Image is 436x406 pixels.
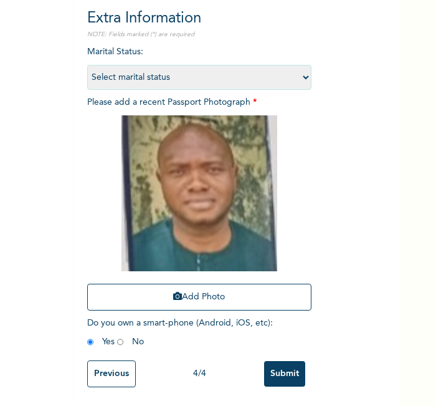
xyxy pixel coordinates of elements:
[87,30,311,39] p: NOTE: Fields marked (*) are required
[121,115,277,271] img: Crop
[87,319,273,346] span: Do you own a smart-phone (Android, iOS, etc) : Yes No
[136,367,264,380] div: 4 / 4
[87,360,136,387] input: Previous
[87,7,311,30] h2: Extra Information
[87,284,311,311] button: Add Photo
[87,47,311,82] span: Marital Status :
[87,98,311,317] span: Please add a recent Passport Photograph
[264,361,305,387] input: Submit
